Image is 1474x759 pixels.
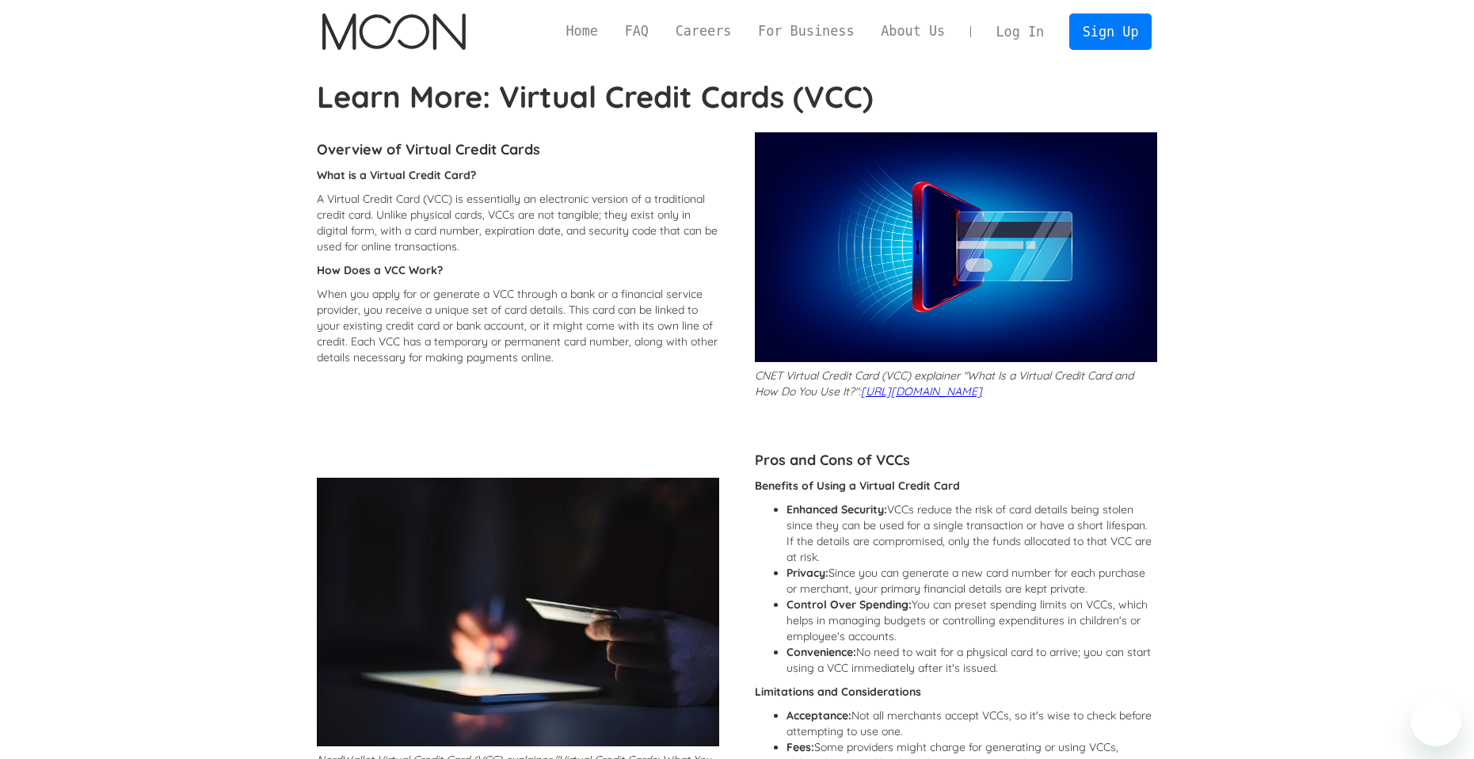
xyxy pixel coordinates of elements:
a: Log In [983,14,1057,49]
a: About Us [867,21,958,41]
li: Not all merchants accept VCCs, so it's wise to check before attempting to use one. [787,708,1157,739]
strong: Benefits of Using a Virtual Credit Card [755,479,960,493]
li: No need to wait for a physical card to arrive; you can start using a VCC immediately after it's i... [787,644,1157,676]
p: CNET Virtual Credit Card (VCC) explainer "What Is a Virtual Credit Card and How Do You Use It?": [755,368,1157,399]
p: When you apply for or generate a VCC through a bank or a financial service provider, you receive ... [317,286,719,365]
strong: Fees: [787,740,814,754]
h4: Pros and Cons of VCCs [755,451,1157,470]
strong: Privacy: [787,566,828,580]
li: You can preset spending limits on VCCs, which helps in managing budgets or controlling expenditur... [787,597,1157,644]
strong: Convenience: [787,645,856,659]
strong: What is a Virtual Credit Card? [317,168,476,182]
p: A Virtual Credit Card (VCC) is essentially an electronic version of a traditional credit card. Un... [317,191,719,254]
strong: Learn More: Virtual Credit Cards (VCC) [317,78,874,116]
strong: Limitations and Considerations [755,685,921,699]
li: Since you can generate a new card number for each purchase or merchant, your primary financial de... [787,565,1157,597]
strong: Enhanced Security: [787,502,887,517]
li: VCCs reduce the risk of card details being stolen since they can be used for a single transaction... [787,502,1157,565]
a: Sign Up [1069,13,1152,49]
a: [URL][DOMAIN_NAME] [861,384,982,399]
strong: How Does a VCC Work? [317,263,443,277]
h4: Overview of Virtual Credit Cards [317,140,719,159]
a: Home [553,21,611,41]
a: For Business [745,21,867,41]
strong: Acceptance: [787,708,851,723]
a: FAQ [611,21,662,41]
img: Moon Logo [322,13,466,50]
strong: Control Over Spending: [787,597,912,612]
iframe: Pulsante per aprire la finestra di messaggistica [1411,696,1461,746]
a: Careers [662,21,745,41]
a: home [322,13,466,50]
